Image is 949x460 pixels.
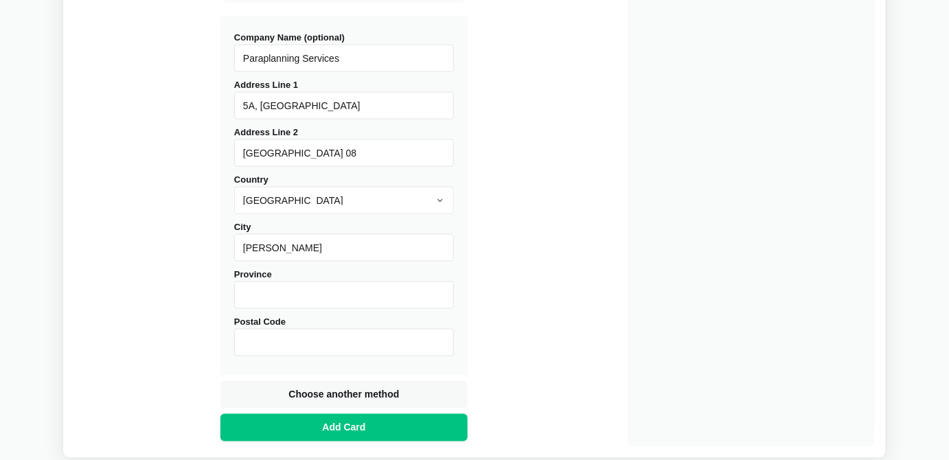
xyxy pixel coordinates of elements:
[220,414,468,441] button: Add Card
[234,127,454,167] label: Address Line 2
[320,421,369,435] span: Add Card
[234,329,454,356] input: Postal Code
[234,317,454,356] label: Postal Code
[234,187,454,214] select: Country
[234,281,454,309] input: Province
[220,381,468,409] button: Choose another method
[234,92,454,119] input: Address Line 1
[234,222,454,262] label: City
[234,45,454,72] input: Company Name (optional)
[234,174,454,214] label: Country
[234,80,454,119] label: Address Line 1
[234,32,454,72] label: Company Name (optional)
[234,139,454,167] input: Address Line 2
[286,388,402,402] span: Choose another method
[234,269,454,309] label: Province
[234,234,454,262] input: City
